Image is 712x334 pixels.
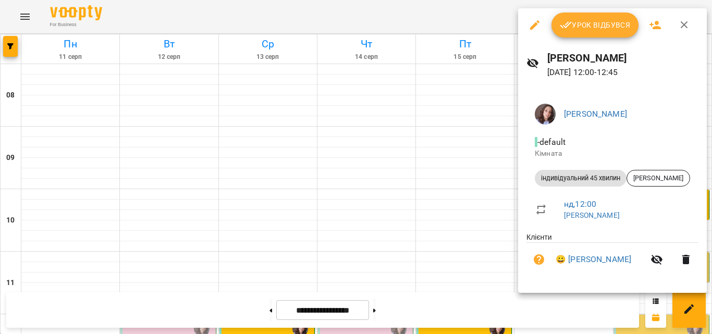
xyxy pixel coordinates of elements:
[547,50,698,66] h6: [PERSON_NAME]
[547,66,698,79] p: [DATE] 12:00 - 12:45
[560,19,631,31] span: Урок відбувся
[535,137,568,147] span: - default
[526,232,698,280] ul: Клієнти
[556,253,631,266] a: 😀 [PERSON_NAME]
[564,199,596,209] a: нд , 12:00
[627,174,690,183] span: [PERSON_NAME]
[564,211,620,219] a: [PERSON_NAME]
[526,247,551,272] button: Візит ще не сплачено. Додати оплату?
[535,149,690,159] p: Кімната
[564,109,627,119] a: [PERSON_NAME]
[627,170,690,187] div: [PERSON_NAME]
[535,104,556,125] img: 8e6d9769290247367f0f90eeedd3a5ee.jpg
[551,13,639,38] button: Урок відбувся
[535,174,627,183] span: індивідуальний 45 хвилин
